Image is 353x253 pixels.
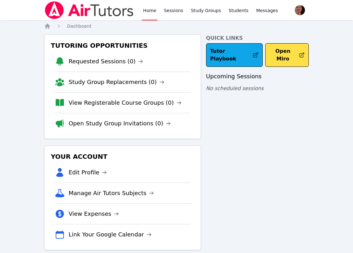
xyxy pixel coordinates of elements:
[69,230,152,239] a: Link Your Google Calendar
[69,189,154,198] a: Manage Air Tutors Subjects
[67,24,91,29] span: Dashboard
[44,23,309,29] nav: Breadcrumb
[69,168,107,177] a: Edit Profile
[206,72,309,81] h3: Upcoming Sessions
[69,57,143,66] a: Requested Sessions (0)
[50,40,196,51] h3: Tutoring Opportunities
[67,23,91,29] a: Dashboard
[69,78,164,87] a: Study Group Replacements (0)
[206,43,263,67] a: Tutor Playbook
[69,119,171,128] a: Open Study Group Invitations (0)
[69,98,182,107] a: View Registerable Course Groups (0)
[265,43,309,67] button: Open Miro
[44,1,134,19] img: Air Tutors
[206,85,264,91] span: No scheduled sessions
[206,34,309,42] h4: Quick Links
[256,7,278,14] span: Messages
[50,151,196,162] h3: Your Account
[69,209,119,218] a: View Expenses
